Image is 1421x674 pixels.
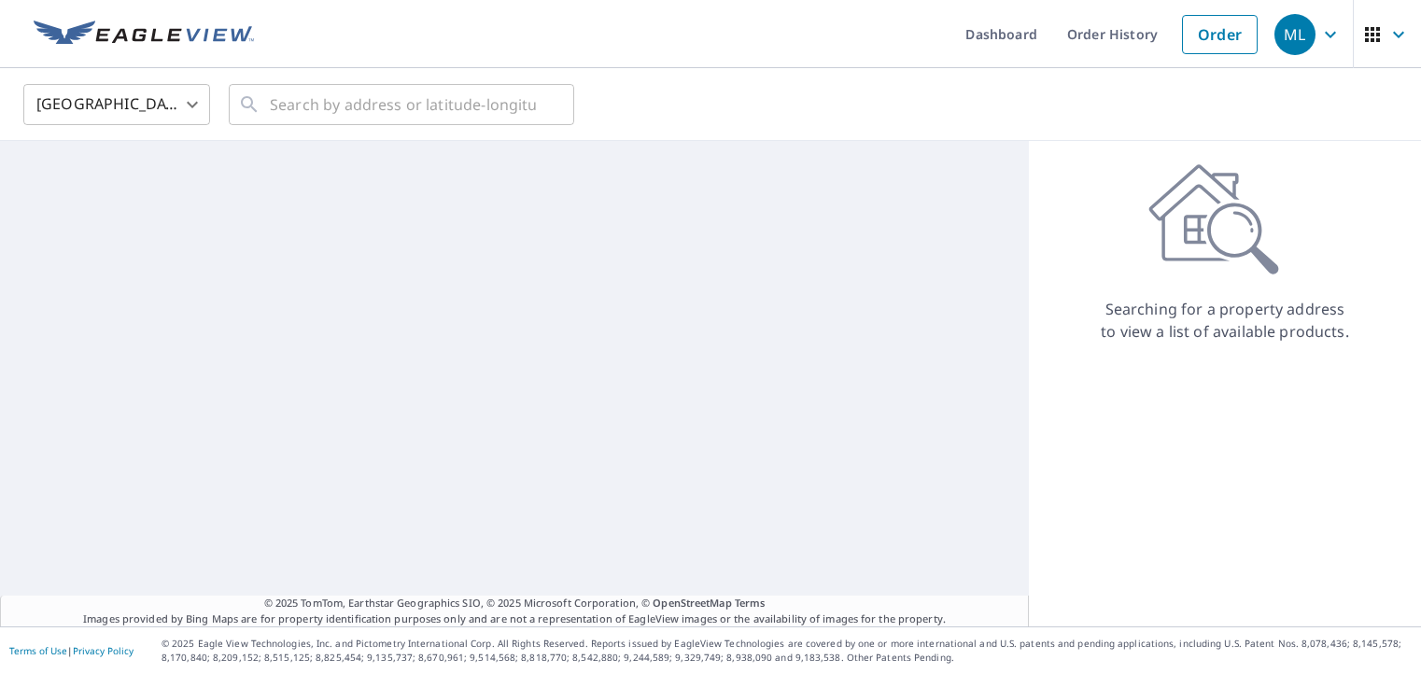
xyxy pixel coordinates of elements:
[264,596,766,611] span: © 2025 TomTom, Earthstar Geographics SIO, © 2025 Microsoft Corporation, ©
[1182,15,1258,54] a: Order
[270,78,536,131] input: Search by address or latitude-longitude
[653,596,731,610] a: OpenStreetMap
[1274,14,1315,55] div: ML
[9,645,134,656] p: |
[1100,298,1350,343] p: Searching for a property address to view a list of available products.
[162,637,1412,665] p: © 2025 Eagle View Technologies, Inc. and Pictometry International Corp. All Rights Reserved. Repo...
[23,78,210,131] div: [GEOGRAPHIC_DATA]
[9,644,67,657] a: Terms of Use
[735,596,766,610] a: Terms
[73,644,134,657] a: Privacy Policy
[34,21,254,49] img: EV Logo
